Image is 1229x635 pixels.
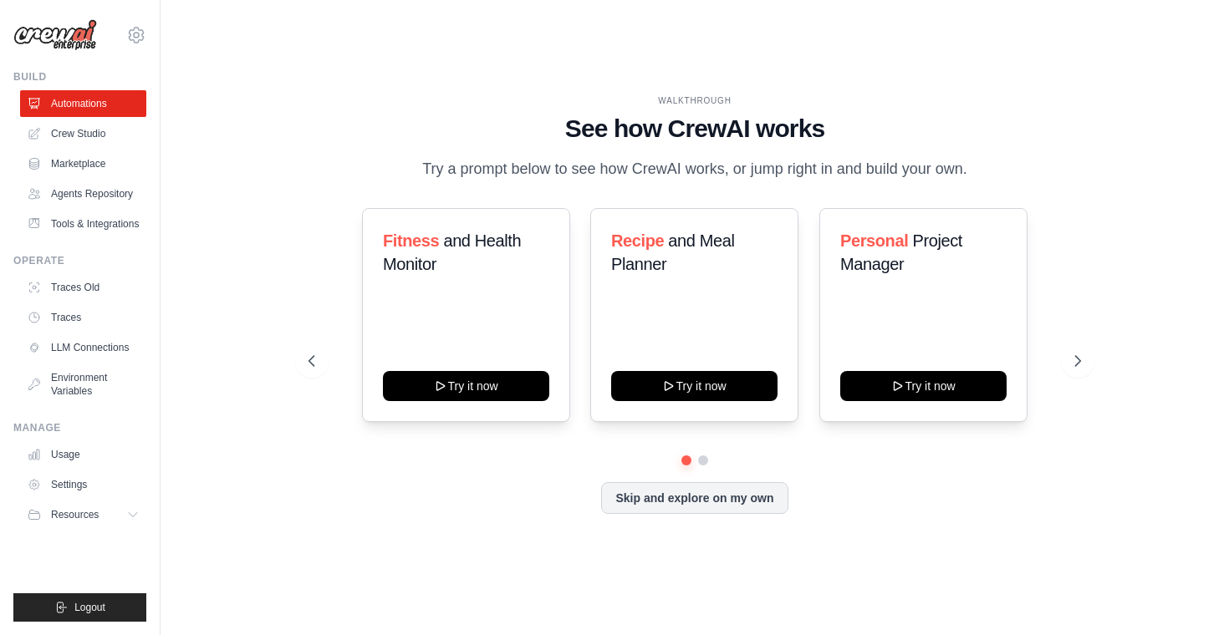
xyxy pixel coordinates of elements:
span: Personal [840,231,908,250]
img: Logo [13,19,97,51]
span: Resources [51,508,99,521]
span: and Health Monitor [383,231,521,273]
a: Traces [20,304,146,331]
a: Crew Studio [20,120,146,147]
h1: See how CrewAI works [309,114,1080,144]
div: Operate [13,254,146,267]
a: LLM Connections [20,334,146,361]
button: Resources [20,501,146,528]
a: Settings [20,471,146,498]
div: Build [13,70,146,84]
span: Fitness [383,231,439,250]
button: Skip and explore on my own [601,482,788,514]
button: Try it now [383,371,549,401]
p: Try a prompt below to see how CrewAI works, or jump right in and build your own. [414,157,976,181]
a: Agents Repository [20,180,146,207]
a: Tools & Integrations [20,211,146,237]
a: Traces Old [20,274,146,301]
div: WALKTHROUGH [309,94,1080,107]
button: Try it now [840,371,1007,401]
span: Logout [74,601,105,614]
a: Automations [20,90,146,117]
a: Marketplace [20,150,146,177]
a: Usage [20,441,146,468]
span: Project Manager [840,231,962,273]
span: Recipe [611,231,664,250]
button: Logout [13,593,146,622]
span: and Meal Planner [611,231,734,273]
button: Try it now [611,371,778,401]
div: Manage [13,421,146,434]
a: Environment Variables [20,364,146,404]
